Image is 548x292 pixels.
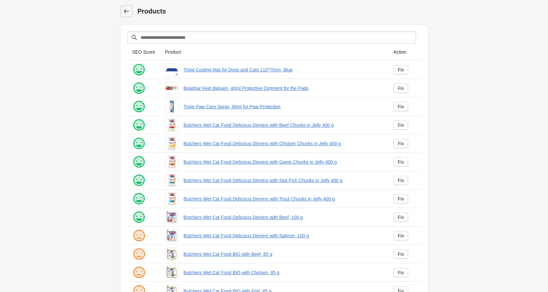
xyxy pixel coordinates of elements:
[132,119,145,132] img: happy.png
[394,231,408,240] a: Fix
[132,192,145,205] img: happy.png
[132,137,145,150] img: happy.png
[160,43,388,61] th: Product
[132,266,145,279] img: sad.png
[398,270,404,275] div: Fix
[184,269,383,276] a: Butchers Wet Cat Food BIO with Chicken, 85 g
[132,211,145,224] img: happy.png
[394,84,408,93] a: Fix
[132,100,145,113] img: happy.png
[184,85,383,92] a: Beaphar Feet Balsam, 40ml Protective Ointment for the Pads
[132,174,145,187] img: happy.png
[184,232,383,239] a: Butchers Wet Cat Food Delicious Dinners with Salmon, 100 g
[398,178,404,183] div: Fix
[184,196,383,202] a: Butchers Wet Cat Food Delicious Dinners with Trout Chunks in Jelly 400 g
[398,86,404,91] div: Fix
[394,250,408,259] a: Fix
[138,7,428,16] h1: Products
[132,229,145,242] img: sad.png
[184,140,383,147] a: Butchers Wet Cat Food Delicious Dinners with Chicken Chunks in Jelly 400 g
[184,66,383,73] a: Trixie Cooling Mat for Dogs and Cats 110*70cm, Blue
[388,43,421,61] th: Action
[184,159,383,165] a: Butchers Wet Cat Food Delicious Dinners with Game Chunks in Jelly 400 g
[127,43,160,61] th: SEO Score
[398,196,404,201] div: Fix
[132,155,145,169] img: happy.png
[184,251,383,257] a: Butchers Wet Cat Food BIO with Beef, 85 g
[394,194,408,203] a: Fix
[184,214,383,221] a: Butchers Wet Cat Food Delicious Dinners with Beef, 100 g
[398,104,404,109] div: Fix
[394,268,408,277] a: Fix
[394,213,408,222] a: Fix
[398,252,404,257] div: Fix
[398,159,404,165] div: Fix
[398,67,404,72] div: Fix
[394,102,408,111] a: Fix
[398,233,404,238] div: Fix
[398,141,404,146] div: Fix
[394,65,408,74] a: Fix
[394,139,408,148] a: Fix
[184,103,383,110] a: Trixie Paw Care Spray, 50ml for Paw Protection
[132,248,145,261] img: sad.png
[184,122,383,128] a: Butchers Wet Cat Food Delicious Dinners with Beef Chunks in Jelly 400 g
[184,177,383,184] a: Butchers Wet Cat Food Delicious Dinners with Sea Fish Chunks in Jelly 400 g
[394,157,408,167] a: Fix
[398,215,404,220] div: Fix
[398,122,404,128] div: Fix
[132,82,145,95] img: happy.png
[132,63,145,76] img: happy.png
[394,120,408,130] a: Fix
[394,176,408,185] a: Fix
